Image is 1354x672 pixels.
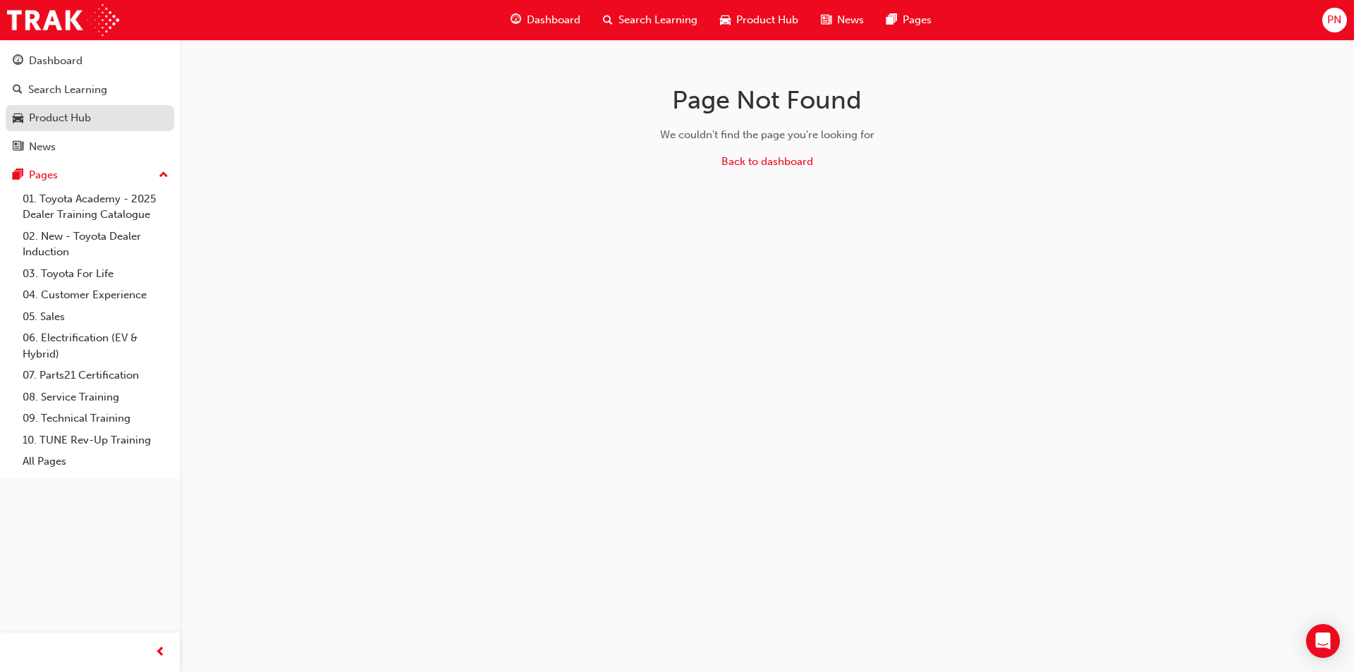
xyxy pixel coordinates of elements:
a: 10. TUNE Rev-Up Training [17,429,174,451]
span: pages-icon [13,169,23,182]
span: pages-icon [886,11,897,29]
span: car-icon [720,11,731,29]
span: up-icon [159,166,169,185]
span: Dashboard [527,12,580,28]
a: 07. Parts21 Certification [17,365,174,386]
img: Trak [7,4,119,36]
button: PN [1322,8,1347,32]
div: Dashboard [29,53,83,69]
span: Product Hub [736,12,798,28]
div: Pages [29,167,58,183]
span: Search Learning [618,12,697,28]
div: Search Learning [28,82,107,98]
a: 02. New - Toyota Dealer Induction [17,226,174,263]
a: 06. Electrification (EV & Hybrid) [17,327,174,365]
a: search-iconSearch Learning [592,6,709,35]
a: guage-iconDashboard [499,6,592,35]
a: Back to dashboard [721,155,813,168]
span: car-icon [13,112,23,125]
a: News [6,134,174,160]
button: DashboardSearch LearningProduct HubNews [6,45,174,162]
span: search-icon [603,11,613,29]
span: news-icon [821,11,831,29]
span: prev-icon [155,644,166,661]
a: Search Learning [6,77,174,103]
div: News [29,139,56,155]
a: pages-iconPages [875,6,943,35]
span: PN [1327,12,1341,28]
a: 09. Technical Training [17,408,174,429]
a: 04. Customer Experience [17,284,174,306]
a: Dashboard [6,48,174,74]
span: news-icon [13,141,23,154]
span: News [837,12,864,28]
span: search-icon [13,84,23,97]
div: Product Hub [29,110,91,126]
span: guage-icon [13,55,23,68]
button: Pages [6,162,174,188]
a: 01. Toyota Academy - 2025 Dealer Training Catalogue [17,188,174,226]
div: We couldn't find the page you're looking for [544,127,991,143]
a: 05. Sales [17,306,174,328]
span: Pages [903,12,932,28]
a: car-iconProduct Hub [709,6,810,35]
a: Product Hub [6,105,174,131]
a: 08. Service Training [17,386,174,408]
span: guage-icon [511,11,521,29]
a: 03. Toyota For Life [17,263,174,285]
h1: Page Not Found [544,85,991,116]
a: news-iconNews [810,6,875,35]
a: All Pages [17,451,174,472]
div: Open Intercom Messenger [1306,624,1340,658]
